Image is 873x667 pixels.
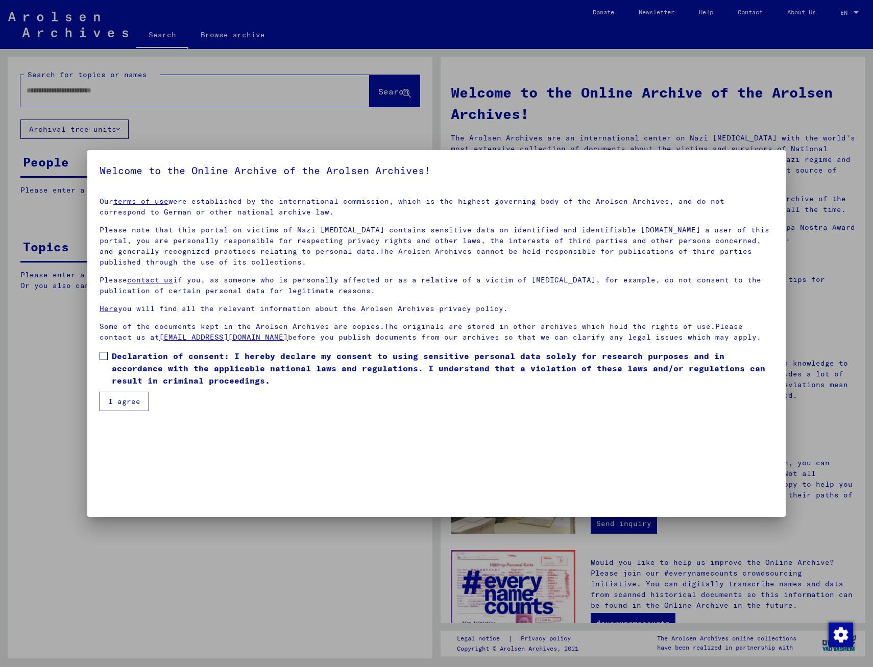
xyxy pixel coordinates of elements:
[100,304,118,313] a: Here
[100,196,773,218] p: Our were established by the international commission, which is the highest governing body of the ...
[100,392,149,411] button: I agree
[100,225,773,268] p: Please note that this portal on victims of Nazi [MEDICAL_DATA] contains sensitive data on identif...
[829,623,853,647] img: Change consent
[127,275,173,284] a: contact us
[159,332,288,342] a: [EMAIL_ADDRESS][DOMAIN_NAME]
[100,275,773,296] p: Please if you, as someone who is personally affected or as a relative of a victim of [MEDICAL_DAT...
[100,303,773,314] p: you will find all the relevant information about the Arolsen Archives privacy policy.
[112,350,773,387] span: Declaration of consent: I hereby declare my consent to using sensitive personal data solely for r...
[113,197,168,206] a: terms of use
[828,622,853,647] div: Change consent
[100,321,773,343] p: Some of the documents kept in the Arolsen Archives are copies.The originals are stored in other a...
[100,162,773,179] h5: Welcome to the Online Archive of the Arolsen Archives!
